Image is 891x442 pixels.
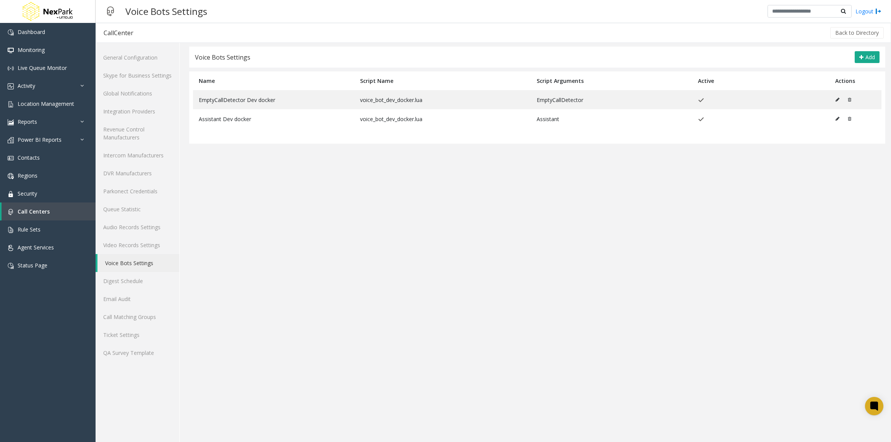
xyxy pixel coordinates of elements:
[18,46,45,53] span: Monitoring
[354,71,531,90] th: Script Name
[865,53,875,61] span: Add
[18,136,62,143] span: Power BI Reports
[698,116,704,123] img: check
[698,97,704,104] img: check
[855,7,881,15] a: Logout
[18,82,35,89] span: Activity
[8,227,14,233] img: 'icon'
[8,47,14,53] img: 'icon'
[96,182,179,200] a: Parkonect Credentials
[8,29,14,36] img: 'icon'
[531,90,692,109] td: EmptyCallDetector
[8,173,14,179] img: 'icon'
[103,2,118,21] img: pageIcon
[18,118,37,125] span: Reports
[354,109,531,128] td: voice_bot_dev_docker.lua
[855,51,880,63] button: Add
[875,7,881,15] img: logout
[844,113,852,125] button: An active VoiceBot cannot be deleted.
[8,155,14,161] img: 'icon'
[96,146,179,164] a: Intercom Manufacturers
[96,66,179,84] a: Skype for Business Settings
[122,2,211,21] h3: Voice Bots Settings
[195,52,250,62] div: Voice Bots Settings
[96,218,179,236] a: Audio Records Settings
[18,190,37,197] span: Security
[531,71,692,90] th: Script Arguments
[18,244,54,251] span: Agent Services
[829,71,881,90] th: Actions
[8,83,14,89] img: 'icon'
[96,84,179,102] a: Global Notifications
[96,272,179,290] a: Digest Schedule
[18,64,67,71] span: Live Queue Monitor
[96,164,179,182] a: DVR Manufacturers
[96,326,179,344] a: Ticket Settings
[18,208,50,215] span: Call Centers
[104,28,133,38] div: CallCenter
[96,102,179,120] a: Integration Providers
[18,226,41,233] span: Rule Sets
[96,236,179,254] a: Video Records Settings
[96,200,179,218] a: Queue Statistic
[8,191,14,197] img: 'icon'
[96,49,179,66] a: General Configuration
[8,245,14,251] img: 'icon'
[8,119,14,125] img: 'icon'
[8,209,14,215] img: 'icon'
[2,202,96,220] a: Call Centers
[18,154,40,161] span: Contacts
[8,263,14,269] img: 'icon'
[97,254,179,272] a: Voice Bots Settings
[96,344,179,362] a: QA Survey Template
[8,137,14,143] img: 'icon'
[354,90,531,109] td: voice_bot_dev_docker.lua
[692,71,830,90] th: Active
[96,120,179,146] a: Revenue Control Manufacturers
[96,308,179,326] a: Call Matching Groups
[18,28,45,36] span: Dashboard
[8,65,14,71] img: 'icon'
[193,71,354,90] th: Name
[18,100,74,107] span: Location Management
[531,109,692,128] td: Assistant
[830,27,884,39] button: Back to Directory
[8,101,14,107] img: 'icon'
[193,109,354,128] td: Assistant Dev docker
[844,94,852,105] button: An active VoiceBot cannot be deleted.
[18,262,47,269] span: Status Page
[193,90,354,109] td: EmptyCallDetector Dev docker
[96,290,179,308] a: Email Audit
[18,172,37,179] span: Regions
